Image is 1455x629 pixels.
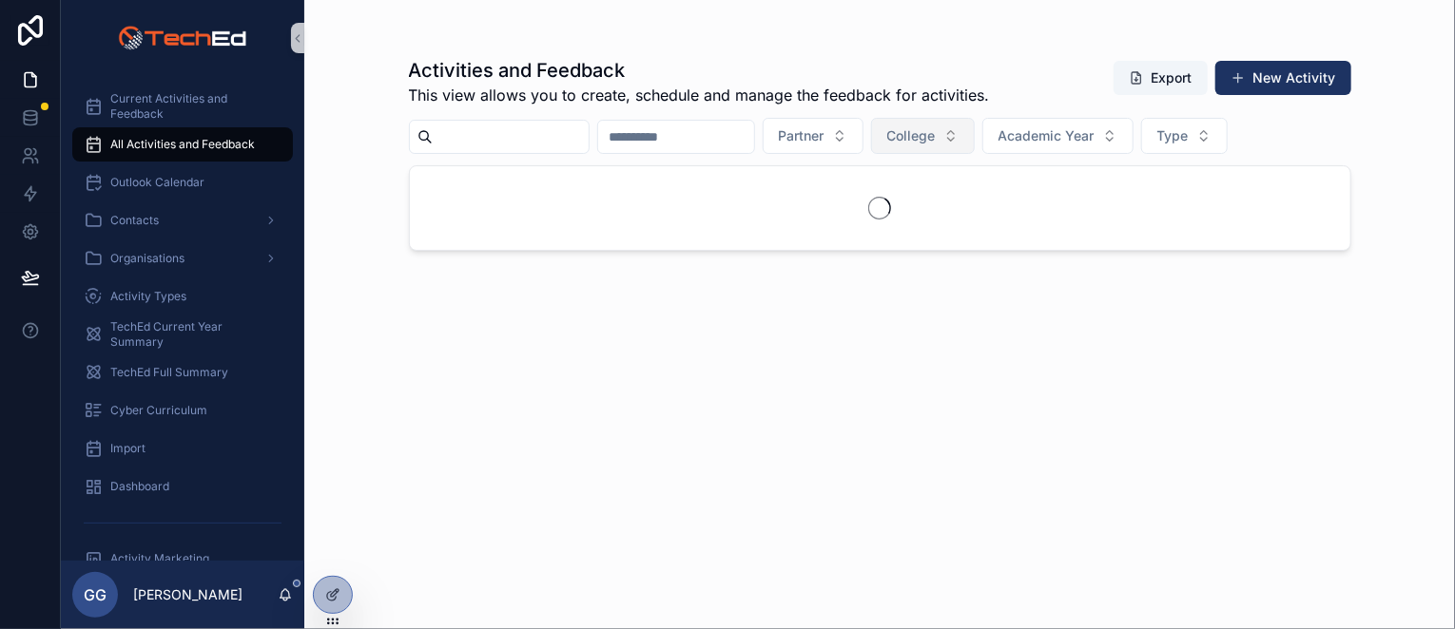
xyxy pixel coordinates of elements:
a: Current Activities and Feedback [72,89,293,124]
a: Organisations [72,241,293,276]
span: Import [110,441,145,456]
span: Organisations [110,251,184,266]
span: Academic Year [999,126,1095,145]
span: Current Activities and Feedback [110,91,274,122]
a: Outlook Calendar [72,165,293,200]
a: TechEd Full Summary [72,355,293,390]
span: This view allows you to create, schedule and manage the feedback for activities. [409,84,990,106]
a: Import [72,431,293,466]
span: TechEd Full Summary [110,365,228,380]
span: TechEd Current Year Summary [110,319,274,350]
span: Activity Marketing [110,551,209,566]
h1: Activities and Feedback [409,57,990,84]
button: Select Button [1141,118,1228,154]
span: Outlook Calendar [110,175,204,190]
button: Select Button [982,118,1134,154]
span: GG [84,583,107,606]
span: Contacts [110,213,159,228]
span: Dashboard [110,479,169,494]
a: TechEd Current Year Summary [72,317,293,352]
span: Partner [779,126,824,145]
span: All Activities and Feedback [110,137,255,152]
span: Activity Types [110,289,186,304]
button: Export [1114,61,1208,95]
a: Contacts [72,203,293,238]
a: Activity Types [72,279,293,314]
a: All Activities and Feedback [72,127,293,162]
span: Type [1157,126,1189,145]
a: Dashboard [72,469,293,504]
button: Select Button [871,118,975,154]
p: [PERSON_NAME] [133,585,242,604]
a: Cyber Curriculum [72,393,293,428]
span: Cyber Curriculum [110,403,207,418]
button: Select Button [763,118,863,154]
div: scrollable content [61,76,304,561]
a: Activity Marketing [72,542,293,576]
span: College [887,126,936,145]
button: New Activity [1215,61,1351,95]
img: App logo [118,23,246,53]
